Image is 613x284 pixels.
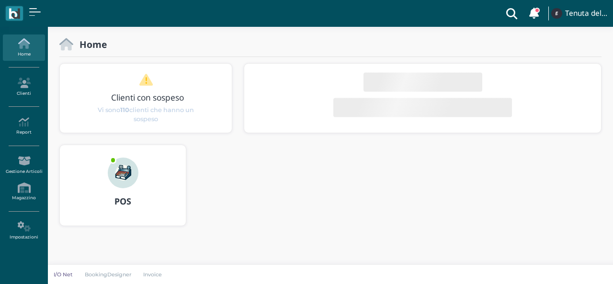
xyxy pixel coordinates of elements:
b: 110 [120,106,129,113]
a: Magazzino [3,179,45,205]
span: Vi sono clienti che hanno un sospeso [95,105,197,123]
a: ... Tenuta del Barco [550,2,607,25]
iframe: Help widget launcher [545,254,605,276]
a: Clienti con sospeso Vi sono110clienti che hanno un sospeso [78,73,214,124]
h3: Clienti con sospeso [80,93,216,102]
a: Gestione Articoli [3,152,45,178]
b: POS [114,195,131,207]
div: 1 / 1 [60,64,232,133]
img: logo [9,8,20,19]
a: Home [3,34,45,61]
h2: Home [73,39,107,49]
a: Impostazioni [3,217,45,244]
a: Clienti [3,74,45,100]
h4: Tenuta del Barco [565,10,607,18]
img: ... [551,8,562,19]
a: ... POS [59,145,186,238]
a: Report [3,113,45,139]
img: ... [108,158,138,188]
